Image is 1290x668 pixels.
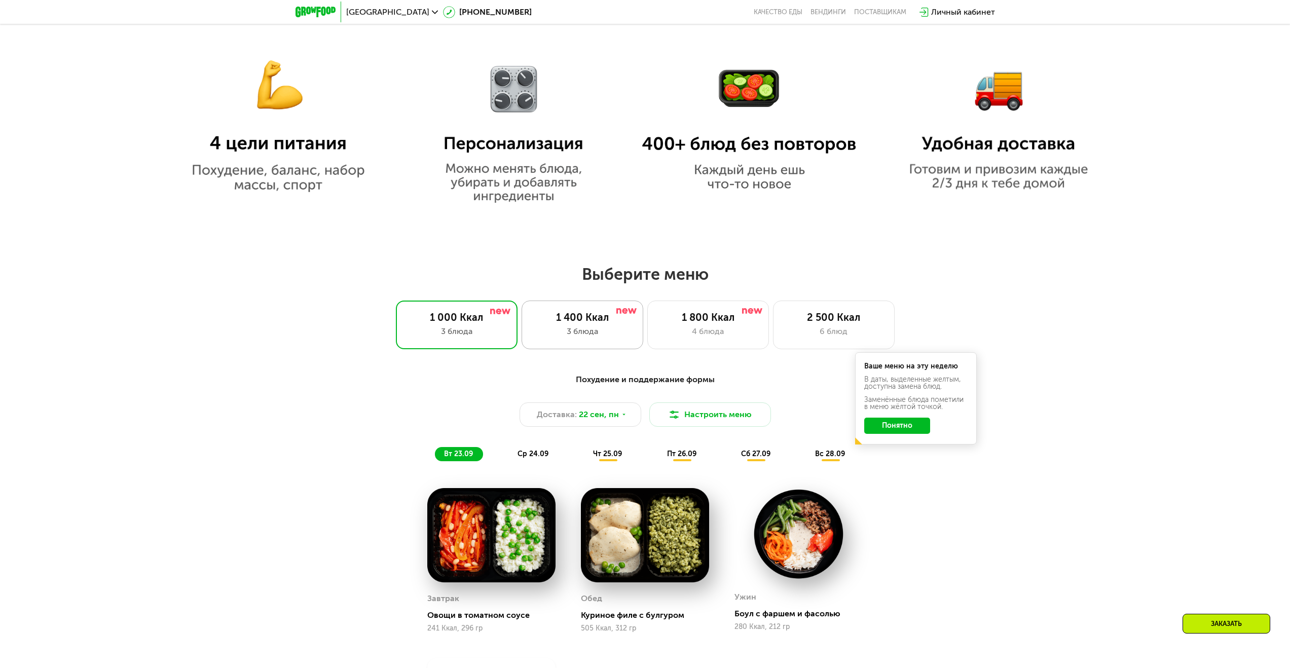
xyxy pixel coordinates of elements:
span: пт 26.09 [667,450,696,458]
span: сб 27.09 [741,450,770,458]
div: Личный кабинет [931,6,995,18]
div: 280 Ккал, 212 гр [734,623,863,631]
div: Боул с фаршем и фасолью [734,609,871,619]
span: Доставка: [537,409,577,421]
a: Вендинги [810,8,846,16]
span: 22 сен, пн [579,409,619,421]
div: поставщикам [854,8,906,16]
span: вс 28.09 [815,450,845,458]
div: 3 блюда [407,325,507,338]
div: 4 блюда [658,325,758,338]
a: [PHONE_NUMBER] [443,6,532,18]
div: 241 Ккал, 296 гр [427,624,556,633]
div: 1 400 Ккал [532,311,633,323]
div: Похудение и поддержание формы [345,374,945,386]
span: чт 25.09 [593,450,622,458]
div: В даты, выделенные желтым, доступна замена блюд. [864,376,968,390]
div: Обед [581,591,602,606]
span: вт 23.09 [444,450,473,458]
button: Понятно [864,418,930,434]
div: Ужин [734,589,756,605]
div: 1 800 Ккал [658,311,758,323]
span: ср 24.09 [518,450,548,458]
div: Завтрак [427,591,459,606]
div: 505 Ккал, 312 гр [581,624,709,633]
div: Куриное филе с булгуром [581,610,717,620]
div: 6 блюд [784,325,884,338]
div: Заказать [1183,614,1270,634]
div: 1 000 Ккал [407,311,507,323]
span: [GEOGRAPHIC_DATA] [346,8,429,16]
div: Заменённые блюда пометили в меню жёлтой точкой. [864,396,968,411]
button: Настроить меню [649,402,771,427]
div: Овощи в томатном соусе [427,610,564,620]
div: 3 блюда [532,325,633,338]
div: 2 500 Ккал [784,311,884,323]
h2: Выберите меню [32,264,1258,284]
div: Ваше меню на эту неделю [864,363,968,370]
a: Качество еды [754,8,802,16]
